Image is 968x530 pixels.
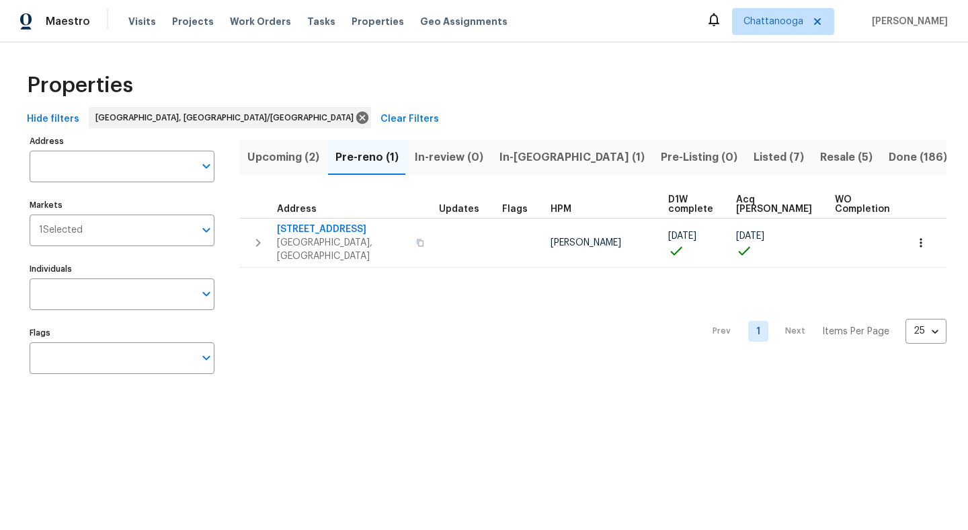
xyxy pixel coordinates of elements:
span: Clear Filters [380,111,439,128]
label: Address [30,137,214,145]
span: Acq [PERSON_NAME] [736,195,812,214]
span: Updates [439,204,479,214]
span: Flags [502,204,528,214]
span: [DATE] [668,231,696,241]
label: Flags [30,329,214,337]
span: Chattanooga [743,15,803,28]
div: [GEOGRAPHIC_DATA], [GEOGRAPHIC_DATA]/[GEOGRAPHIC_DATA] [89,107,371,128]
label: Markets [30,201,214,209]
span: [STREET_ADDRESS] [277,223,408,236]
span: [GEOGRAPHIC_DATA], [GEOGRAPHIC_DATA] [277,236,408,263]
span: In-review (0) [415,148,483,167]
span: Done (186) [889,148,947,167]
span: Resale (5) [820,148,873,167]
span: Listed (7) [754,148,804,167]
p: Items Per Page [822,325,889,338]
span: In-[GEOGRAPHIC_DATA] (1) [499,148,645,167]
span: HPM [551,204,571,214]
button: Clear Filters [375,107,444,132]
label: Individuals [30,265,214,273]
span: [PERSON_NAME] [866,15,948,28]
nav: Pagination Navigation [700,276,946,387]
button: Open [197,221,216,239]
span: [GEOGRAPHIC_DATA], [GEOGRAPHIC_DATA]/[GEOGRAPHIC_DATA] [95,111,359,124]
span: WO Completion [835,195,890,214]
button: Open [197,348,216,367]
span: Pre-reno (1) [335,148,399,167]
span: Tasks [307,17,335,26]
span: Properties [27,79,133,92]
span: [PERSON_NAME] [551,238,621,248]
span: 1 Selected [39,225,83,236]
span: Properties [352,15,404,28]
span: [DATE] [736,231,764,241]
span: Pre-Listing (0) [661,148,737,167]
span: D1W complete [668,195,713,214]
a: Goto page 1 [748,321,768,342]
span: Address [277,204,317,214]
span: Hide filters [27,111,79,128]
div: 25 [905,313,946,348]
button: Open [197,157,216,176]
span: Maestro [46,15,90,28]
span: Geo Assignments [420,15,508,28]
span: Work Orders [230,15,291,28]
span: Projects [172,15,214,28]
span: Upcoming (2) [247,148,319,167]
button: Open [197,285,216,303]
button: Hide filters [22,107,85,132]
span: Visits [128,15,156,28]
